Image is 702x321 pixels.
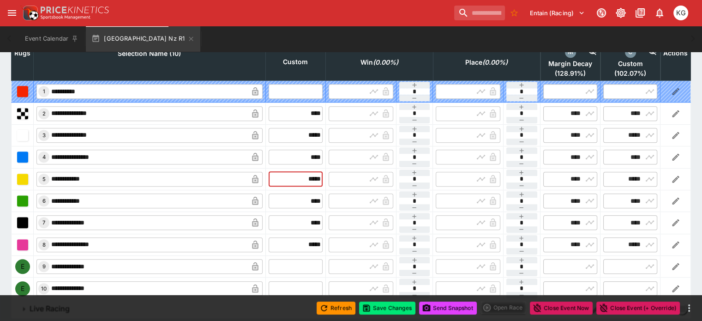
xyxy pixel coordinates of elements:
span: 5 [41,176,48,182]
span: 10 [39,285,48,292]
input: search [454,6,505,20]
span: ( 128.91 %) [543,69,597,78]
button: Connected to PK [593,5,610,21]
span: 1 [41,88,47,95]
span: 2 [41,110,48,117]
button: Documentation [632,5,648,21]
button: Save Changes [359,302,415,315]
div: custom [625,47,636,58]
div: Kevin Gutschlag [673,6,688,20]
button: open drawer [4,5,20,21]
span: 7 [41,219,47,226]
button: Notifications [651,5,668,21]
th: Rugs [12,26,34,80]
span: excl. Emergencies (0.00%) [350,57,408,68]
button: Toggle light/dark mode [612,5,629,21]
button: Close Event Now [530,302,593,315]
button: [GEOGRAPHIC_DATA] Nz R1 [86,26,200,52]
div: excl. Emergencies (128.91%) [543,47,597,78]
button: Event Calendar [19,26,84,52]
img: Sportsbook Management [41,15,90,19]
span: 8 [41,242,48,248]
button: Select Tenant [524,6,590,20]
button: Kevin Gutschlag [671,3,691,23]
button: Refresh [317,302,355,315]
button: more [684,303,695,314]
button: No Bookmarks [507,6,522,20]
div: split button [480,301,526,314]
div: excl. Emergencies (102.07%) [603,47,657,78]
span: 9 [41,263,48,270]
em: ( 0.00 %) [373,57,398,68]
button: Close Event (+ Override) [596,302,680,315]
span: Selection Name (10) [108,48,191,59]
em: ( 0.00 %) [482,57,508,68]
span: 6 [41,198,48,204]
span: ( 102.07 %) [603,69,657,78]
th: Actions [660,26,691,80]
div: E [15,259,30,274]
div: Hide Competitor [576,47,598,58]
div: margin_decay [565,47,576,58]
img: PriceKinetics Logo [20,4,39,22]
button: Send Snapshot [419,302,477,315]
span: Margin Decay [543,60,597,68]
span: excl. Emergencies (0.00%) [455,57,518,68]
div: Hide Competitor [636,47,658,58]
span: Custom [603,60,657,68]
div: E [15,281,30,296]
span: 4 [41,154,48,160]
th: Custom [265,43,325,80]
span: 3 [41,132,48,139]
img: PriceKinetics [41,6,109,13]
